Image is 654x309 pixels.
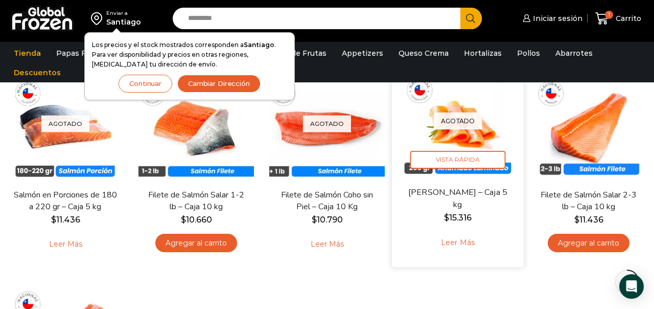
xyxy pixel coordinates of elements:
[177,75,261,93] button: Cambiar Dirección
[548,234,629,253] a: Agregar al carrito: “Filete de Salmón Salar 2-3 lb - Caja 10 kg”
[406,187,510,211] a: [PERSON_NAME] – Caja 5 kg
[92,40,287,70] p: Los precios y el stock mostrados corresponden a . Para ver disponibilidad y precios en otras regi...
[444,212,472,222] bdi: 15.316
[312,215,343,225] bdi: 10.790
[303,115,351,132] p: Agotado
[536,189,640,213] a: Filete de Salmón Salar 2-3 lb – Caja 10 kg
[613,13,641,24] span: Carrito
[337,43,388,63] a: Appetizers
[550,43,598,63] a: Abarrotes
[51,215,80,225] bdi: 11.436
[459,43,507,63] a: Hortalizas
[512,43,545,63] a: Pollos
[574,215,579,225] span: $
[434,112,482,129] p: Agotado
[530,13,582,24] span: Iniciar sesión
[425,232,490,254] a: Leé más sobre “Salmón Ahumado Laminado - Caja 5 kg”
[51,215,56,225] span: $
[263,43,332,63] a: Pulpa de Frutas
[593,7,644,31] a: 1 Carrito
[91,10,106,27] img: address-field-icon.svg
[393,43,454,63] a: Queso Crema
[410,151,506,169] span: Vista Rápida
[520,8,582,29] a: Iniciar sesión
[312,215,317,225] span: $
[181,215,212,225] bdi: 10.660
[244,41,274,49] strong: Santiago
[119,75,172,93] button: Continuar
[106,10,141,17] div: Enviar a
[275,189,379,213] a: Filete de Salmón Coho sin Piel – Caja 10 Kg
[619,274,644,299] div: Open Intercom Messenger
[51,43,108,63] a: Papas Fritas
[41,115,89,132] p: Agotado
[33,234,98,255] a: Leé más sobre “Salmón en Porciones de 180 a 220 gr - Caja 5 kg”
[460,8,482,29] button: Search button
[155,234,237,253] a: Agregar al carrito: “Filete de Salmón Salar 1-2 lb – Caja 10 kg”
[574,215,603,225] bdi: 11.436
[9,63,66,82] a: Descuentos
[106,17,141,27] div: Santiago
[13,189,117,213] a: Salmón en Porciones de 180 a 220 gr – Caja 5 kg
[444,212,449,222] span: $
[295,234,360,255] a: Leé más sobre “Filete de Salmón Coho sin Piel – Caja 10 Kg”
[605,11,613,19] span: 1
[9,43,46,63] a: Tienda
[144,189,248,213] a: Filete de Salmón Salar 1-2 lb – Caja 10 kg
[181,215,186,225] span: $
